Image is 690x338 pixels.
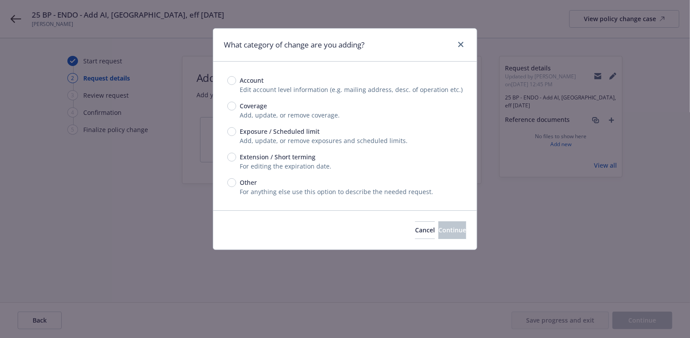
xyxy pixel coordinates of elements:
button: Cancel [415,221,435,239]
span: Continue [438,226,466,234]
span: Extension / Short terming [240,152,315,162]
input: Coverage [227,102,236,110]
input: Other [227,178,236,187]
span: Account [240,76,263,85]
a: close [456,39,466,50]
span: Coverage [240,101,267,110]
input: Exposure / Scheduled limit [227,127,236,136]
input: Account [227,76,236,85]
span: Edit account level information (e.g. mailing address, desc. of operation etc.) [240,85,463,94]
h1: What category of change are you adding? [224,39,364,51]
span: Exposure / Scheduled limit [240,127,319,136]
span: For anything else use this option to describe the needed request. [240,187,433,196]
span: For editing the expiration date. [240,162,331,170]
span: Other [240,178,257,187]
button: Continue [438,221,466,239]
span: Add, update, or remove exposures and scheduled limits. [240,136,408,145]
span: Add, update, or remove coverage. [240,111,340,119]
input: Extension / Short terming [227,153,236,162]
span: Cancel [415,226,435,234]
